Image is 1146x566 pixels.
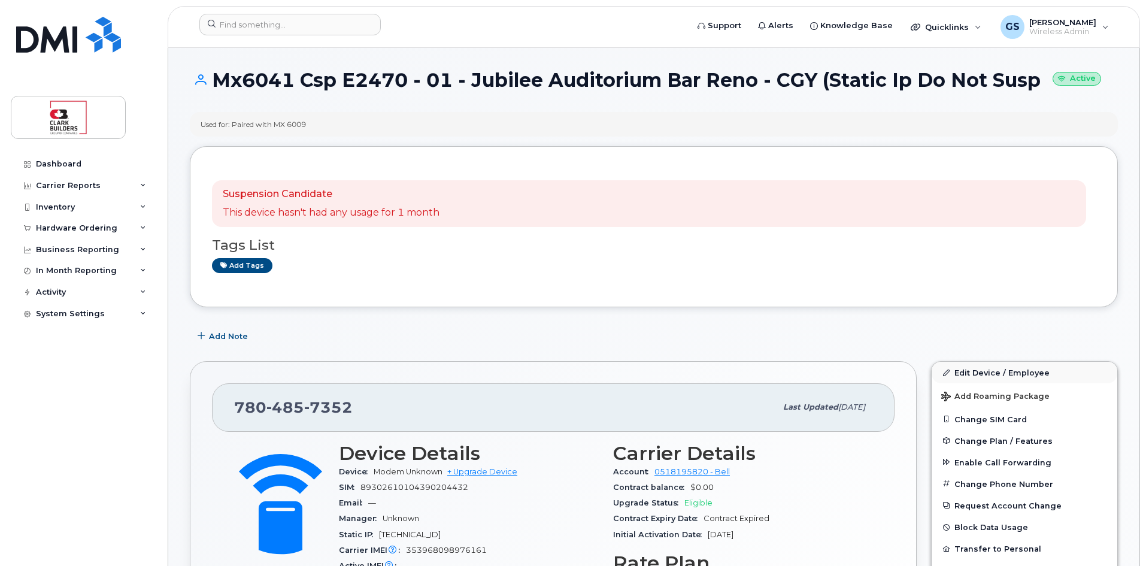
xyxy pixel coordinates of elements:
[690,483,714,492] span: $0.00
[1053,72,1101,86] small: Active
[379,530,441,539] span: [TECHNICAL_ID]
[932,473,1117,495] button: Change Phone Number
[304,398,353,416] span: 7352
[932,408,1117,430] button: Change SIM Card
[783,402,838,411] span: Last updated
[339,530,379,539] span: Static IP
[212,238,1096,253] h3: Tags List
[941,392,1050,403] span: Add Roaming Package
[339,443,599,464] h3: Device Details
[613,467,654,476] span: Account
[932,383,1117,408] button: Add Roaming Package
[838,402,865,411] span: [DATE]
[223,206,439,220] p: This device hasn't had any usage for 1 month
[613,443,873,464] h3: Carrier Details
[708,530,733,539] span: [DATE]
[932,538,1117,559] button: Transfer to Personal
[339,498,368,507] span: Email
[613,483,690,492] span: Contract balance
[932,452,1117,473] button: Enable Call Forwarding
[383,514,419,523] span: Unknown
[190,325,258,347] button: Add Note
[339,467,374,476] span: Device
[339,483,360,492] span: SIM
[932,362,1117,383] a: Edit Device / Employee
[190,69,1118,90] h1: Mx6041 Csp E2470 - 01 - Jubilee Auditorium Bar Reno - CGY (Static Ip Do Not Susp
[368,498,376,507] span: —
[374,467,442,476] span: Modem Unknown
[932,430,1117,452] button: Change Plan / Features
[339,514,383,523] span: Manager
[223,187,439,201] p: Suspension Candidate
[932,495,1117,516] button: Request Account Change
[266,398,304,416] span: 485
[954,436,1053,445] span: Change Plan / Features
[613,514,704,523] span: Contract Expiry Date
[932,516,1117,538] button: Block Data Usage
[234,398,353,416] span: 780
[704,514,769,523] span: Contract Expired
[339,546,406,555] span: Carrier IMEI
[654,467,730,476] a: 0518195820 - Bell
[360,483,468,492] span: 89302610104390204432
[1094,514,1137,557] iframe: Messenger Launcher
[406,546,487,555] span: 353968098976161
[954,458,1051,467] span: Enable Call Forwarding
[613,498,684,507] span: Upgrade Status
[447,467,517,476] a: + Upgrade Device
[613,530,708,539] span: Initial Activation Date
[212,258,272,273] a: Add tags
[684,498,713,507] span: Eligible
[209,331,248,342] span: Add Note
[201,119,306,129] div: Used for: Paired with MX 6009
